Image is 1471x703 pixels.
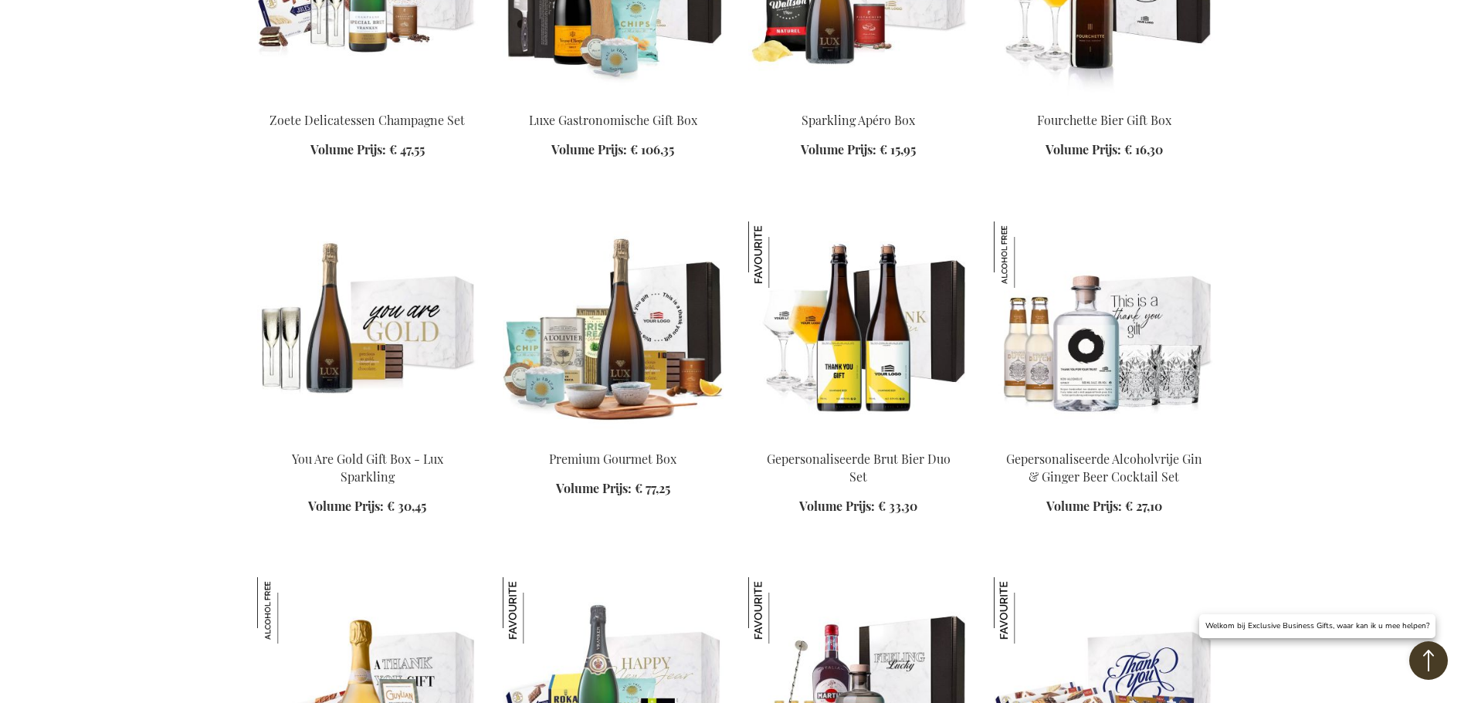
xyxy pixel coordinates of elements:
span: Volume Prijs: [556,480,632,496]
span: Volume Prijs: [308,498,384,514]
a: Luxury Culinary Gift Box [503,93,724,107]
span: € 27,10 [1125,498,1162,514]
a: You Are Gold Gift Box - Lux Sparkling [257,431,478,446]
span: € 47,55 [389,141,425,157]
a: Premium Gourmet Box [503,431,724,446]
a: Sparkling Apero Box [748,93,969,107]
img: You Are Gold Gift Box - Lux Sparkling [257,221,478,438]
a: You Are Gold Gift Box - Lux Sparkling [292,451,443,485]
a: Personalised Non-alcoholc Gin & Ginger Beer Set Gepersonaliseerde Alcoholvrije Gin & Ginger Beer ... [994,431,1215,446]
img: Premium Gourmet Box [503,221,724,438]
img: Gepersonaliseerde Alcoholvrije Gin & Ginger Beer Cocktail Set [994,221,1060,288]
img: Gepersonaliseerde Brut Bier Duo Set [748,221,815,288]
a: Volume Prijs: € 16,30 [1046,141,1163,159]
img: Vranken Champagne Apéro Party Box [503,577,569,644]
a: Fourchette Beer Gift Box [994,93,1215,107]
a: Volume Prijs: € 33,30 [799,498,917,515]
a: Sweet Delights Champagne Set [257,93,478,107]
img: Jules Destrooper XL Office Sharing Box [994,577,1060,644]
a: Personalised Champagne Beer Gepersonaliseerde Brut Bier Duo Set [748,431,969,446]
a: Premium Gourmet Box [549,451,676,467]
span: Volume Prijs: [1046,498,1122,514]
span: € 77,25 [635,480,670,496]
span: Volume Prijs: [310,141,386,157]
span: € 30,45 [387,498,426,514]
a: Sparkling Apéro Box [802,112,915,128]
span: Volume Prijs: [1046,141,1121,157]
a: Volume Prijs: € 77,25 [556,480,670,498]
a: Gepersonaliseerde Brut Bier Duo Set [767,451,951,485]
span: € 16,30 [1124,141,1163,157]
img: De Ultieme Gepersonaliseerde Negroni Cocktail Set [748,577,815,644]
a: Volume Prijs: € 106,35 [551,141,674,159]
span: Volume Prijs: [551,141,627,157]
a: Volume Prijs: € 30,45 [308,498,426,515]
a: Volume Prijs: € 47,55 [310,141,425,159]
img: Personalised Non-alcoholc Gin & Ginger Beer Set [994,221,1215,438]
span: € 106,35 [630,141,674,157]
img: Zoete Verwen Box - French Bloom Le Blanc Small [257,577,324,644]
a: Volume Prijs: € 27,10 [1046,498,1162,515]
a: Fourchette Bier Gift Box [1037,112,1171,128]
span: € 15,95 [880,141,916,157]
span: Volume Prijs: [799,498,875,514]
a: Luxe Gastronomische Gift Box [529,112,697,128]
img: Personalised Champagne Beer [748,221,969,438]
a: Gepersonaliseerde Alcoholvrije Gin & Ginger Beer Cocktail Set [1006,451,1202,485]
a: Zoete Delicatessen Champagne Set [269,112,465,128]
span: Volume Prijs: [801,141,876,157]
a: Volume Prijs: € 15,95 [801,141,916,159]
span: € 33,30 [878,498,917,514]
